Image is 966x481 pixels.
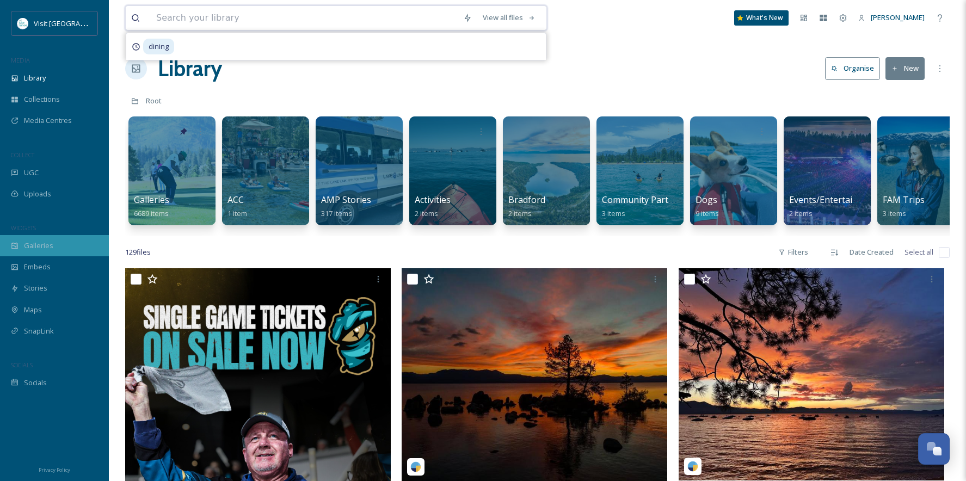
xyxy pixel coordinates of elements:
span: SnapLink [24,326,54,336]
span: Bradford [508,194,545,206]
div: Date Created [844,242,899,263]
a: Root [146,94,162,107]
a: View all files [477,7,541,28]
img: snapsea-logo.png [687,461,698,472]
span: AMP Stories [321,194,371,206]
span: Galleries [134,194,169,206]
a: What's New [734,10,789,26]
span: Select all [905,247,933,257]
span: Events/Entertainment [789,194,879,206]
span: MEDIA [11,56,30,64]
span: Dogs [696,194,717,206]
span: ACC [227,194,244,206]
span: Collections [24,94,60,104]
img: snapsea-logo.png [410,461,421,472]
span: Privacy Policy [39,466,70,473]
span: Library [24,73,46,83]
span: 2 items [415,208,438,218]
img: epicflightz-18068816369173862.jpeg [402,268,667,481]
span: 2 items [789,208,813,218]
button: New [885,57,925,79]
input: Search your library [151,6,458,30]
span: 1 item [227,208,247,218]
img: epicflightz-18067341913970161.jpeg [679,268,944,480]
button: Organise [825,57,880,79]
span: dining [143,39,174,54]
span: 6689 items [134,208,169,218]
span: Visit [GEOGRAPHIC_DATA] [34,18,118,28]
a: Activities2 items [415,195,451,218]
a: Library [158,52,222,85]
a: ACC1 item [227,195,247,218]
span: 9 items [696,208,719,218]
span: FAM Trips [883,194,925,206]
span: Socials [24,378,47,388]
span: 2 items [508,208,532,218]
span: WIDGETS [11,224,36,232]
span: Galleries [24,240,53,251]
button: Open Chat [918,433,950,465]
img: download.jpeg [17,18,28,29]
a: Galleries6689 items [134,195,169,218]
div: Filters [773,242,814,263]
span: Uploads [24,189,51,199]
span: Community Partner [602,194,682,206]
a: AMP Stories317 items [321,195,371,218]
a: Organise [825,57,885,79]
a: Dogs9 items [696,195,719,218]
span: Media Centres [24,115,72,126]
a: Events/Entertainment2 items [789,195,879,218]
span: Embeds [24,262,51,272]
span: 3 items [602,208,625,218]
span: SOCIALS [11,361,33,369]
span: UGC [24,168,39,178]
span: Activities [415,194,451,206]
span: 3 items [883,208,906,218]
a: [PERSON_NAME] [853,7,930,28]
span: Root [146,96,162,106]
span: COLLECT [11,151,34,159]
a: Community Partner3 items [602,195,682,218]
span: [PERSON_NAME] [871,13,925,22]
span: 317 items [321,208,352,218]
span: Maps [24,305,42,315]
a: FAM Trips3 items [883,195,925,218]
a: Bradford2 items [508,195,545,218]
span: 129 file s [125,247,151,257]
span: Stories [24,283,47,293]
a: Privacy Policy [39,462,70,476]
